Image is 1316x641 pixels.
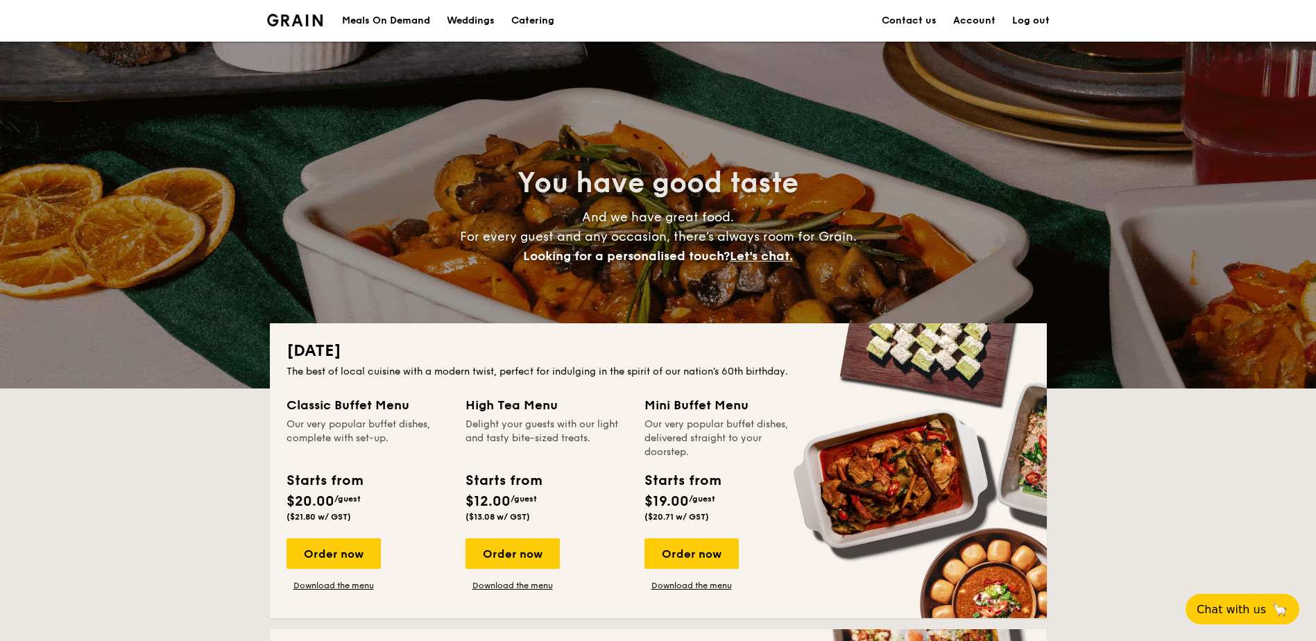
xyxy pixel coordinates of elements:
span: $20.00 [287,493,334,510]
span: Looking for a personalised touch? [523,248,730,264]
span: ($13.08 w/ GST) [465,512,530,522]
div: Our very popular buffet dishes, delivered straight to your doorstep. [644,418,807,459]
h2: [DATE] [287,340,1030,362]
div: Mini Buffet Menu [644,395,807,415]
div: Delight your guests with our light and tasty bite-sized treats. [465,418,628,459]
div: High Tea Menu [465,395,628,415]
span: $12.00 [465,493,511,510]
span: /guest [689,494,715,504]
span: Let's chat. [730,248,793,264]
a: Download the menu [644,580,739,591]
span: ($21.80 w/ GST) [287,512,351,522]
div: Order now [644,538,739,569]
div: Our very popular buffet dishes, complete with set-up. [287,418,449,459]
a: Logotype [267,14,323,26]
span: ($20.71 w/ GST) [644,512,709,522]
div: Starts from [644,470,720,491]
div: Starts from [465,470,541,491]
span: /guest [334,494,361,504]
span: 🦙 [1272,601,1288,617]
div: Classic Buffet Menu [287,395,449,415]
span: /guest [511,494,537,504]
div: Starts from [287,470,362,491]
span: $19.00 [644,493,689,510]
div: Order now [465,538,560,569]
span: You have good taste [518,166,798,200]
div: The best of local cuisine with a modern twist, perfect for indulging in the spirit of our nation’... [287,365,1030,379]
span: Chat with us [1197,603,1266,616]
img: Grain [267,14,323,26]
a: Download the menu [287,580,381,591]
a: Download the menu [465,580,560,591]
span: And we have great food. For every guest and any occasion, there’s always room for Grain. [460,210,857,264]
button: Chat with us🦙 [1186,594,1299,624]
div: Order now [287,538,381,569]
